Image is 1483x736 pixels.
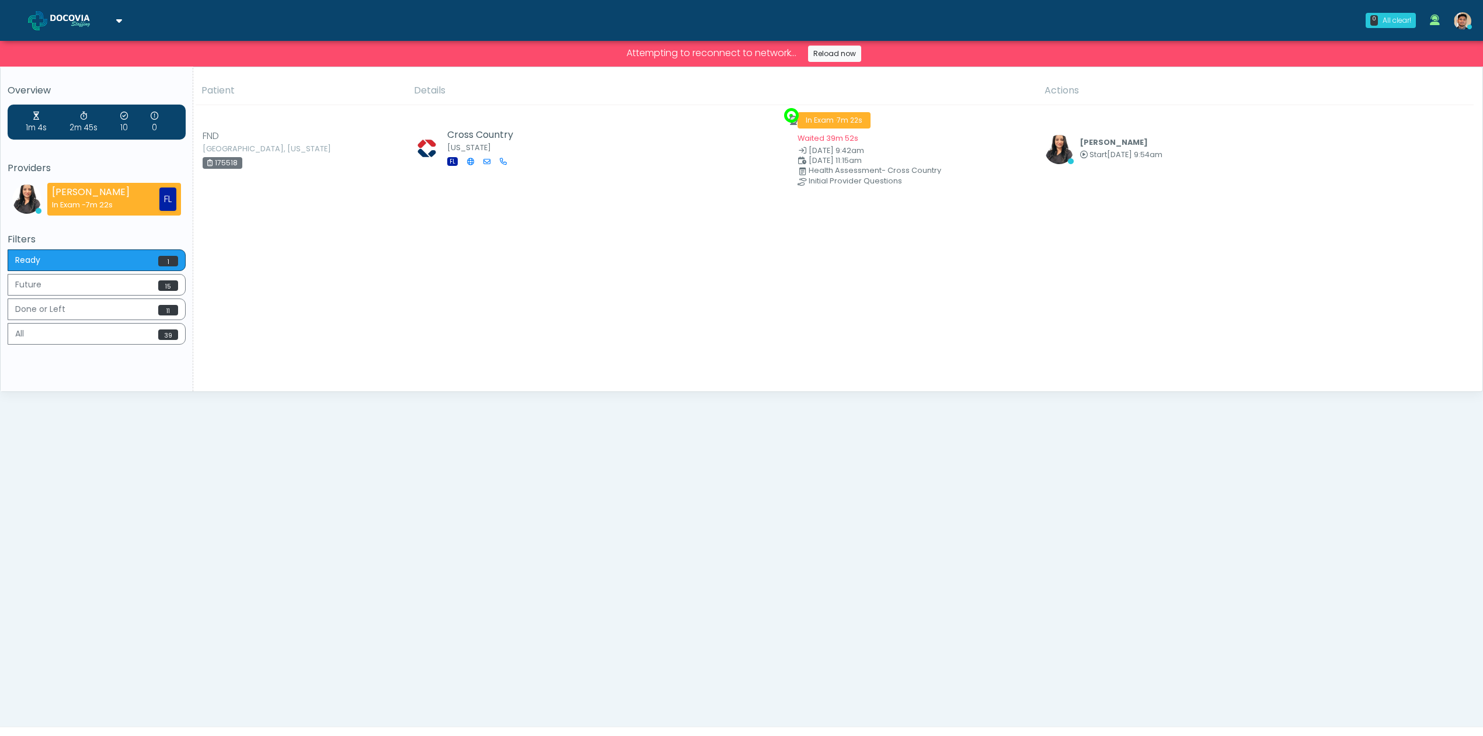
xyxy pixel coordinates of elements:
a: 0 All clear! [1359,8,1423,33]
div: All clear! [1383,15,1411,26]
small: Scheduled Time [798,157,1031,165]
span: [DATE] 11:15am [809,155,862,165]
h5: Filters [8,234,186,245]
span: 1 [158,256,178,266]
img: Docovia [50,15,109,26]
div: 175518 [203,157,242,169]
h5: Overview [8,85,186,96]
img: Viral Patel [1045,135,1074,164]
span: [DATE] 9:54am [1107,150,1162,159]
div: FL [159,188,176,211]
button: Open LiveChat chat widget [9,5,44,40]
div: Exams Completed [120,110,128,134]
img: Kenner Medina [1454,12,1471,30]
span: 39 [158,329,178,340]
h5: Cross Country [447,130,516,140]
img: Docovia [28,11,47,30]
small: Date Created [798,147,1031,155]
b: [PERSON_NAME] [1080,137,1148,147]
img: Viral Patel [12,185,41,214]
div: Initial Provider Questions [809,178,1042,185]
h5: Providers [8,163,186,173]
div: In Exam - [52,199,130,210]
th: Details [407,77,1038,105]
div: Average Review Time [69,110,98,134]
small: Started at [1080,151,1162,159]
button: Future15 [8,274,186,296]
a: Docovia [28,1,122,39]
img: Lisa Sellers [412,134,441,163]
small: Waited 39m 52s [798,133,858,143]
span: 15 [158,280,178,291]
a: Reload now [808,46,861,62]
button: Done or Left11 [8,298,186,320]
strong: [PERSON_NAME] [52,185,130,199]
th: Actions [1038,77,1474,105]
span: Attempting to reconnect to network... [622,44,801,62]
span: [DATE] 9:42am [809,145,864,155]
div: Basic example [8,249,186,348]
button: All39 [8,323,186,345]
span: 7m 22s [86,200,113,210]
span: Start [1089,150,1107,159]
div: 0 [1370,15,1378,26]
small: [US_STATE] [447,143,491,152]
button: Ready1 [8,249,186,271]
span: FL [447,157,458,166]
div: Extended Exams [151,110,158,134]
div: Health Assessment- Cross Country [809,167,1042,174]
div: Average Wait Time [26,110,47,134]
small: [GEOGRAPHIC_DATA], [US_STATE] [203,145,267,152]
span: In Exam · [798,112,871,129]
span: 7m 22s [837,115,862,125]
th: Patient [194,77,407,105]
span: 11 [158,305,178,315]
span: FND [203,129,219,143]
